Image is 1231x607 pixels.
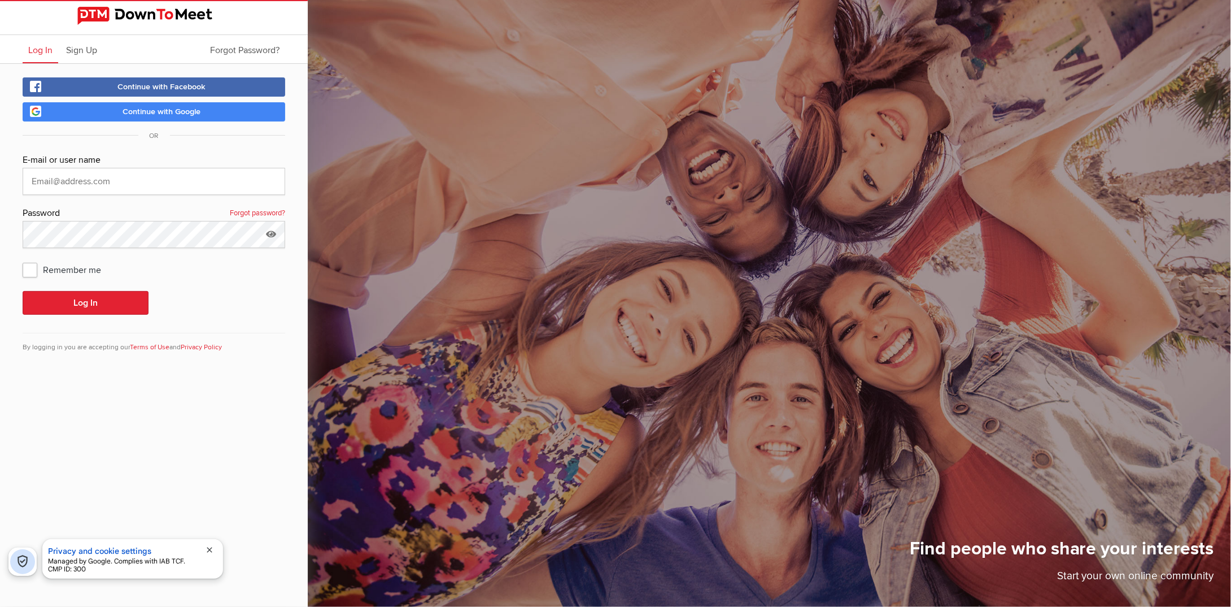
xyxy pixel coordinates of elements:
div: By logging in you are accepting our and [23,333,285,353]
a: Sign Up [60,35,103,63]
a: Continue with Facebook [23,77,285,97]
a: Forgot Password? [204,35,285,63]
a: Log In [23,35,58,63]
a: Continue with Google [23,102,285,122]
a: Terms of Use [130,343,169,352]
span: Continue with Facebook [118,82,206,92]
p: Start your own online community [910,568,1214,590]
a: Forgot password? [230,206,285,221]
div: E-mail or user name [23,153,285,168]
a: Privacy Policy [181,343,222,352]
span: OR [138,132,170,140]
span: Continue with Google [123,107,201,116]
span: Forgot Password? [210,45,280,56]
input: Email@address.com [23,168,285,195]
button: Log In [23,291,149,315]
div: Password [23,206,285,221]
span: Remember me [23,259,112,280]
img: DownToMeet [77,7,231,25]
h1: Find people who share your interests [910,537,1214,568]
span: Log In [28,45,53,56]
span: Sign Up [66,45,97,56]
